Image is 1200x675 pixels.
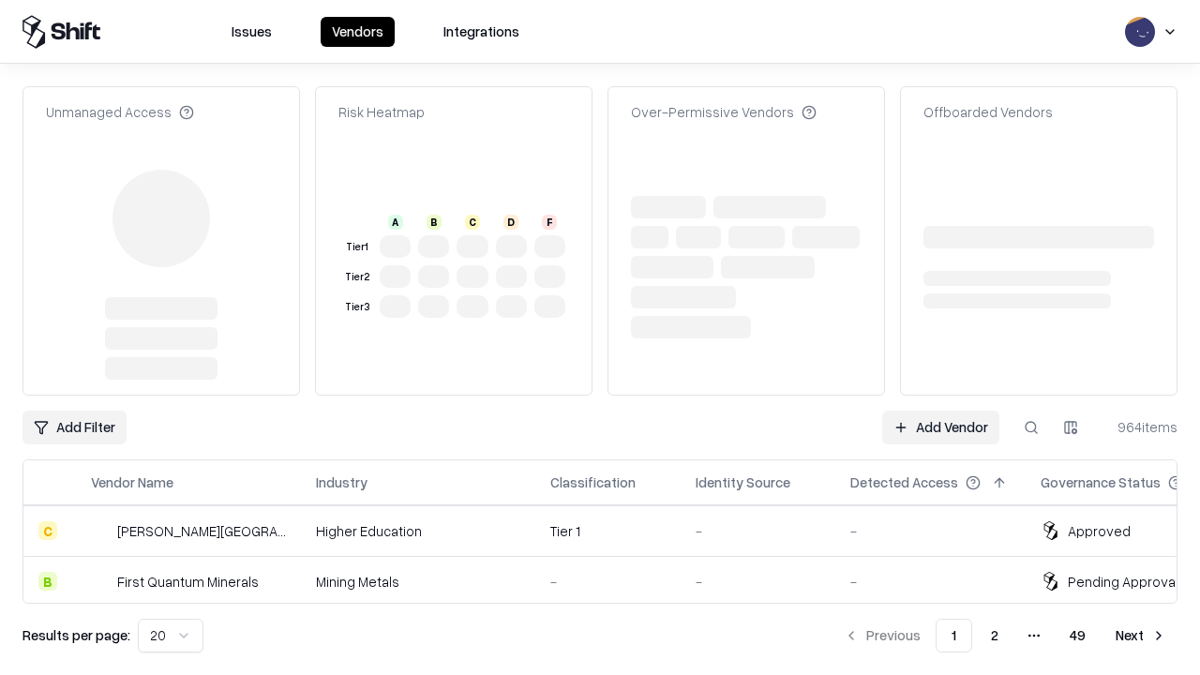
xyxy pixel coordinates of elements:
[696,521,820,541] div: -
[342,239,372,255] div: Tier 1
[38,521,57,540] div: C
[850,521,1011,541] div: -
[1102,417,1177,437] div: 964 items
[338,102,425,122] div: Risk Heatmap
[1041,472,1161,492] div: Governance Status
[388,215,403,230] div: A
[923,102,1053,122] div: Offboarded Vendors
[342,269,372,285] div: Tier 2
[432,17,531,47] button: Integrations
[342,299,372,315] div: Tier 3
[936,619,972,652] button: 1
[220,17,283,47] button: Issues
[696,572,820,592] div: -
[1068,572,1178,592] div: Pending Approval
[316,572,520,592] div: Mining Metals
[503,215,518,230] div: D
[22,411,127,444] button: Add Filter
[832,619,1177,652] nav: pagination
[321,17,395,47] button: Vendors
[1104,619,1177,652] button: Next
[550,572,666,592] div: -
[117,572,259,592] div: First Quantum Minerals
[550,521,666,541] div: Tier 1
[976,619,1013,652] button: 2
[316,472,367,492] div: Industry
[542,215,557,230] div: F
[850,472,958,492] div: Detected Access
[91,572,110,591] img: First Quantum Minerals
[91,521,110,540] img: Reichman University
[550,472,636,492] div: Classification
[427,215,442,230] div: B
[1068,521,1131,541] div: Approved
[631,102,817,122] div: Over-Permissive Vendors
[696,472,790,492] div: Identity Source
[46,102,194,122] div: Unmanaged Access
[316,521,520,541] div: Higher Education
[22,625,130,645] p: Results per page:
[882,411,999,444] a: Add Vendor
[117,521,286,541] div: [PERSON_NAME][GEOGRAPHIC_DATA]
[465,215,480,230] div: C
[1055,619,1101,652] button: 49
[91,472,173,492] div: Vendor Name
[850,572,1011,592] div: -
[38,572,57,591] div: B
